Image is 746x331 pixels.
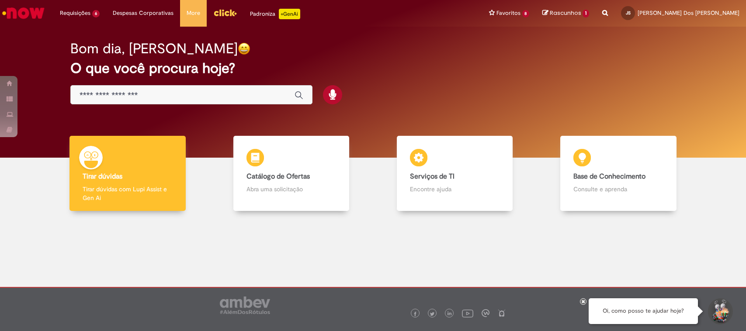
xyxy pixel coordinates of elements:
a: Catálogo de Ofertas Abra uma solicitação [209,136,373,211]
span: More [187,9,200,17]
img: logo_footer_youtube.png [462,307,473,319]
img: logo_footer_facebook.png [413,312,417,316]
img: logo_footer_linkedin.png [448,311,452,317]
b: Tirar dúvidas [83,172,122,181]
h2: Bom dia, [PERSON_NAME] [70,41,238,56]
span: Rascunhos [550,9,581,17]
img: logo_footer_naosei.png [498,309,506,317]
p: +GenAi [279,9,300,19]
img: logo_footer_ambev_rotulo_gray.png [220,297,270,314]
a: Serviços de TI Encontre ajuda [373,136,537,211]
span: Favoritos [496,9,520,17]
div: Oi, como posso te ajudar hoje? [589,298,698,324]
span: 8 [522,10,530,17]
p: Consulte e aprenda [573,185,663,193]
span: Requisições [60,9,90,17]
a: Tirar dúvidas Tirar dúvidas com Lupi Assist e Gen Ai [46,136,209,211]
span: 1 [583,10,589,17]
button: Iniciar Conversa de Suporte [707,298,733,324]
a: Rascunhos [542,9,589,17]
b: Base de Conhecimento [573,172,645,181]
img: ServiceNow [1,4,46,22]
img: click_logo_yellow_360x200.png [213,6,237,19]
span: 6 [92,10,100,17]
b: Catálogo de Ofertas [246,172,310,181]
a: Base de Conhecimento Consulte e aprenda [537,136,700,211]
span: Despesas Corporativas [113,9,173,17]
h2: O que você procura hoje? [70,61,676,76]
p: Encontre ajuda [410,185,500,193]
b: Serviços de TI [410,172,455,181]
p: Tirar dúvidas com Lupi Assist e Gen Ai [83,185,172,202]
div: Padroniza [250,9,300,19]
img: happy-face.png [238,42,250,55]
span: JS [626,10,631,16]
img: logo_footer_workplace.png [482,309,489,317]
span: [PERSON_NAME] Dos [PERSON_NAME] [638,9,739,17]
p: Abra uma solicitação [246,185,336,193]
img: logo_footer_twitter.png [430,312,434,316]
